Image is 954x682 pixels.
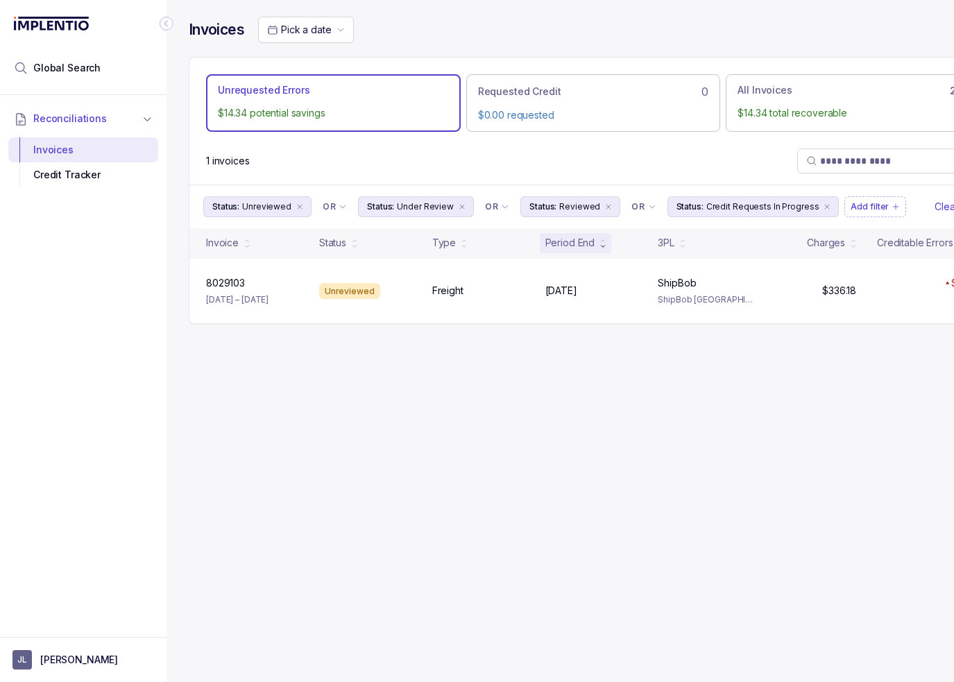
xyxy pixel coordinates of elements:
[545,236,595,250] div: Period End
[206,154,250,168] div: Remaining page entries
[658,276,696,290] p: ShipBob
[8,103,158,134] button: Reconciliations
[19,137,147,162] div: Invoices
[658,236,674,250] div: 3PL
[478,108,709,122] p: $0.00 requested
[945,281,949,284] img: red pointer upwards
[851,200,889,214] p: Add filter
[485,201,498,212] p: OR
[631,201,645,212] p: OR
[821,201,833,212] div: remove content
[520,196,620,217] button: Filter Chip Reviewed
[738,83,792,97] p: All Invoices
[479,197,515,216] button: Filter Chip Connector undefined
[323,201,336,212] p: OR
[529,200,556,214] p: Status:
[242,200,291,214] p: Unreviewed
[19,162,147,187] div: Credit Tracker
[844,196,906,217] button: Filter Chip Add filter
[12,650,154,670] button: User initials[PERSON_NAME]
[189,20,244,40] h4: Invoices
[323,201,347,212] li: Filter Chip Connector undefined
[218,106,449,120] p: $14.34 potential savings
[258,17,354,43] button: Date Range Picker
[317,197,352,216] button: Filter Chip Connector undefined
[667,196,840,217] button: Filter Chip Credit Requests In Progress
[358,196,474,217] button: Filter Chip Under Review
[478,85,561,99] p: Requested Credit
[432,284,463,298] p: Freight
[281,24,331,35] span: Pick a date
[212,200,239,214] p: Status:
[206,154,250,168] p: 1 invoices
[267,23,331,37] search: Date Range Picker
[40,653,118,667] p: [PERSON_NAME]
[218,83,309,97] p: Unrequested Errors
[206,236,239,250] div: Invoice
[432,236,456,250] div: Type
[626,197,661,216] button: Filter Chip Connector undefined
[33,112,107,126] span: Reconciliations
[319,283,380,300] div: Unreviewed
[478,83,709,100] div: 0
[319,236,346,250] div: Status
[203,196,312,217] button: Filter Chip Unreviewed
[457,201,468,212] div: remove content
[33,61,101,75] span: Global Search
[367,200,394,214] p: Status:
[397,200,454,214] p: Under Review
[203,196,932,217] ul: Filter Group
[676,200,704,214] p: Status:
[706,200,819,214] p: Credit Requests In Progress
[158,15,175,32] div: Collapse Icon
[807,236,845,250] div: Charges
[206,293,269,307] p: [DATE] – [DATE]
[631,201,656,212] li: Filter Chip Connector undefined
[545,284,577,298] p: [DATE]
[658,293,754,307] p: ShipBob [GEOGRAPHIC_DATA][PERSON_NAME]
[822,284,856,298] p: $336.18
[294,201,305,212] div: remove content
[603,201,614,212] div: remove content
[206,276,245,290] p: 8029103
[485,201,509,212] li: Filter Chip Connector undefined
[8,135,158,191] div: Reconciliations
[559,200,600,214] p: Reviewed
[12,650,32,670] span: User initials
